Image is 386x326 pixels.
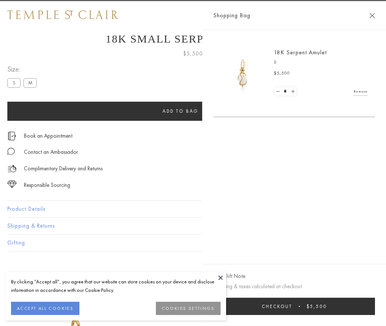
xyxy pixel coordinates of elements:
[24,78,37,87] label: M
[213,282,375,291] p: Shipping & taxes calculated at checkout
[221,51,265,95] img: P51836-E11SERPPV
[11,302,79,315] button: ACCEPT ALL COOKIES
[7,164,17,173] img: icon_delivery.svg
[7,33,379,45] h1: 18K Small Serpent Amulet
[369,13,375,18] button: Close Shopping Bag
[213,272,245,281] button: Add Gift Note
[24,148,78,157] div: Contact an Ambassador
[7,148,15,155] img: MessageIcon-01_2.svg
[24,164,103,173] p: Complimentary Delivery and Returns
[262,303,292,309] span: Checkout
[7,132,16,140] img: icon_appointment.svg
[274,59,368,66] p: S
[183,49,203,58] span: $5,500
[7,181,17,188] img: icon_sourcing.svg
[156,302,221,315] button: COOKIES SETTINGS
[274,87,282,96] a: Set quantity to 0
[7,63,40,75] span: Size:
[7,102,354,121] button: Add to bag
[11,278,221,294] div: By clicking “Accept all”, you agree that our website can store cookies on your device and disclos...
[7,10,118,19] img: Temple St. Clair
[24,181,70,190] div: Responsible Sourcing
[213,298,375,315] button: Checkout $5,500
[354,87,368,95] a: Remove
[24,132,72,140] a: Book an Appointment
[274,48,327,56] a: 18K Serpent Amulet
[274,70,290,77] span: $5,500
[213,11,250,20] span: Shopping Bag
[7,218,379,234] button: Shipping & Returns
[289,87,296,96] a: Set quantity to 2
[7,201,379,217] button: Product Details
[7,235,379,251] button: Gifting
[162,108,199,114] span: Add to bag
[7,78,21,87] label: S
[307,303,327,309] span: $5,500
